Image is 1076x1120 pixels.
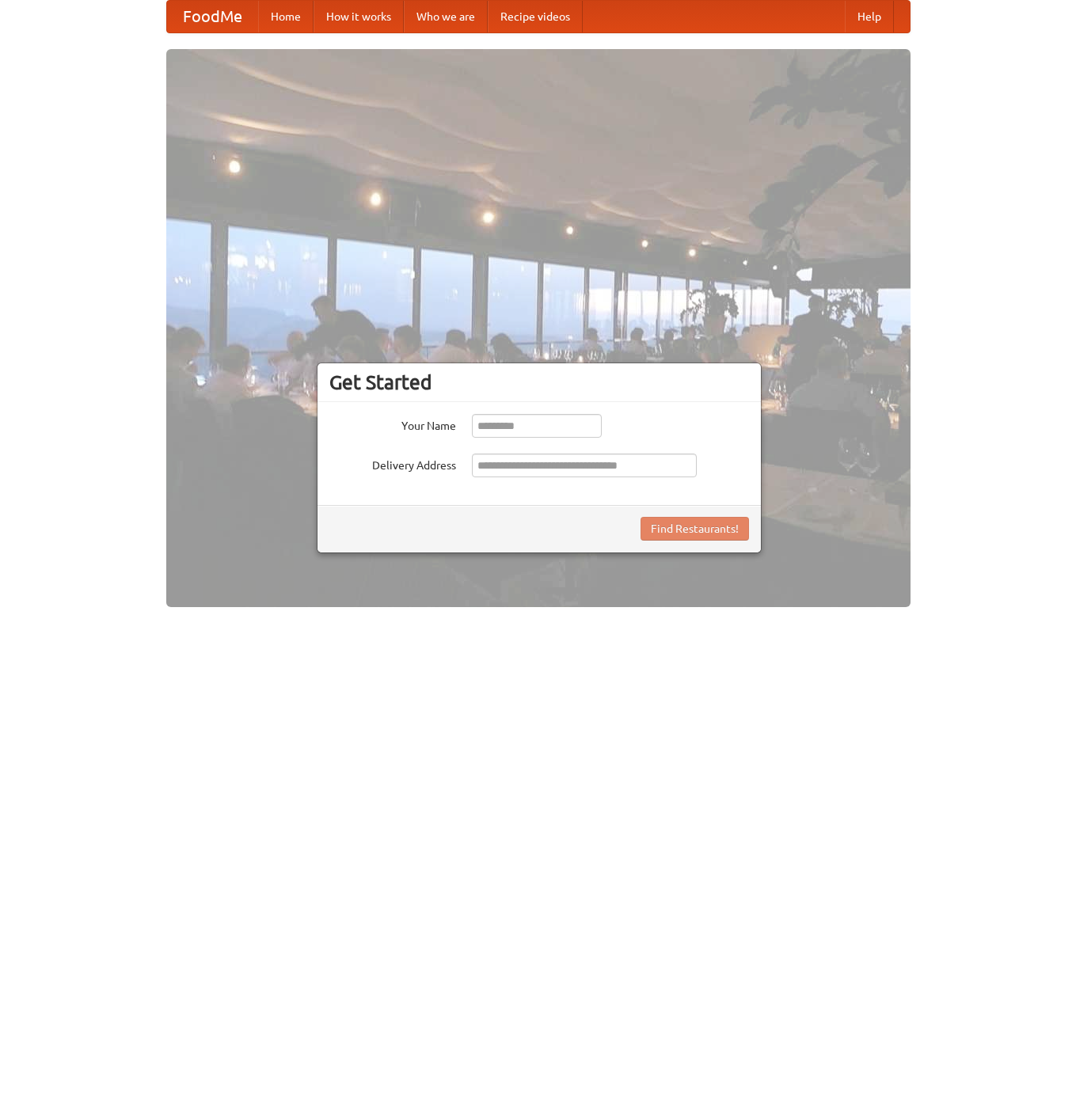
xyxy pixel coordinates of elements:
[329,454,456,473] label: Delivery Address
[845,1,894,32] a: Help
[488,1,583,32] a: Recipe videos
[167,1,258,32] a: FoodMe
[404,1,488,32] a: Who we are
[641,517,749,541] button: Find Restaurants!
[258,1,314,32] a: Home
[329,414,456,434] label: Your Name
[329,370,749,394] h3: Get Started
[314,1,404,32] a: How it works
